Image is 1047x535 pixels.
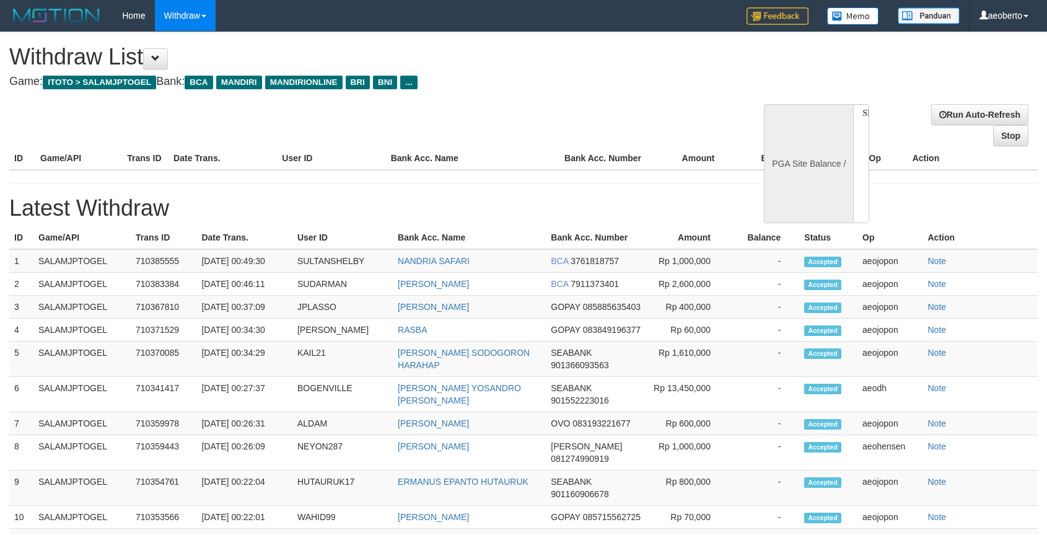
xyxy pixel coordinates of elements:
[804,419,841,430] span: Accepted
[551,441,622,451] span: [PERSON_NAME]
[646,319,729,342] td: Rp 60,000
[9,377,33,412] td: 6
[196,377,292,412] td: [DATE] 00:27:37
[9,471,33,506] td: 9
[33,319,131,342] td: SALAMJPTOGEL
[729,342,799,377] td: -
[646,147,733,170] th: Amount
[857,296,922,319] td: aeojopon
[923,226,1038,249] th: Action
[398,302,469,312] a: [PERSON_NAME]
[9,319,33,342] td: 4
[646,471,729,506] td: Rp 800,000
[857,273,922,296] td: aeojopon
[33,249,131,273] td: SALAMJPTOGEL
[646,226,729,249] th: Amount
[729,319,799,342] td: -
[928,279,947,289] a: Note
[131,296,196,319] td: 710367810
[729,296,799,319] td: -
[398,512,469,522] a: [PERSON_NAME]
[35,147,122,170] th: Game/API
[804,280,841,290] span: Accepted
[928,441,947,451] a: Note
[9,147,35,170] th: ID
[185,76,212,89] span: BCA
[729,377,799,412] td: -
[804,303,841,313] span: Accepted
[9,435,33,471] td: 8
[857,506,922,529] td: aeojopon
[551,477,592,487] span: SEABANK
[928,418,947,428] a: Note
[346,76,370,89] span: BRI
[398,418,469,428] a: [PERSON_NAME]
[804,257,841,267] span: Accepted
[804,477,841,488] span: Accepted
[196,296,292,319] td: [DATE] 00:37:09
[196,412,292,435] td: [DATE] 00:26:31
[131,342,196,377] td: 710370085
[9,412,33,435] td: 7
[551,279,568,289] span: BCA
[131,377,196,412] td: 710341417
[373,76,397,89] span: BNI
[551,383,592,393] span: SEABANK
[551,418,570,428] span: OVO
[292,435,393,471] td: NEYON287
[898,7,960,24] img: panduan.png
[928,302,947,312] a: Note
[729,412,799,435] td: -
[9,76,686,88] h4: Game: Bank:
[9,273,33,296] td: 2
[9,342,33,377] td: 5
[398,477,528,487] a: ERMANUS EPANTO HUTAURUK
[33,412,131,435] td: SALAMJPTOGEL
[398,441,469,451] a: [PERSON_NAME]
[216,76,262,89] span: MANDIRI
[729,226,799,249] th: Balance
[551,348,592,358] span: SEABANK
[551,489,608,499] span: 901160906678
[9,226,33,249] th: ID
[546,226,646,249] th: Bank Acc. Number
[646,296,729,319] td: Rp 400,000
[131,226,196,249] th: Trans ID
[398,279,469,289] a: [PERSON_NAME]
[196,249,292,273] td: [DATE] 00:49:30
[928,325,947,335] a: Note
[33,342,131,377] td: SALAMJPTOGEL
[122,147,169,170] th: Trans ID
[864,147,908,170] th: Op
[571,279,619,289] span: 7911373401
[292,319,393,342] td: [PERSON_NAME]
[292,249,393,273] td: SULTANSHELBY
[398,348,530,370] a: [PERSON_NAME] SODOGORON HARAHAP
[292,471,393,506] td: HUTAURUK17
[551,396,608,405] span: 901552223016
[33,273,131,296] td: SALAMJPTOGEL
[9,196,1038,221] h1: Latest Withdraw
[928,256,947,266] a: Note
[764,104,853,223] div: PGA Site Balance /
[292,226,393,249] th: User ID
[799,226,857,249] th: Status
[993,125,1028,146] a: Stop
[131,319,196,342] td: 710371529
[131,435,196,471] td: 710359443
[646,412,729,435] td: Rp 600,000
[9,249,33,273] td: 1
[169,147,277,170] th: Date Trans.
[277,147,385,170] th: User ID
[9,296,33,319] td: 3
[551,454,608,464] span: 081274990919
[572,418,630,428] span: 083193221677
[551,302,580,312] span: GOPAY
[131,249,196,273] td: 710385555
[646,506,729,529] td: Rp 70,000
[196,319,292,342] td: [DATE] 00:34:30
[398,256,470,266] a: NANDRIA SAFARI
[196,273,292,296] td: [DATE] 00:46:11
[729,435,799,471] td: -
[386,147,559,170] th: Bank Acc. Name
